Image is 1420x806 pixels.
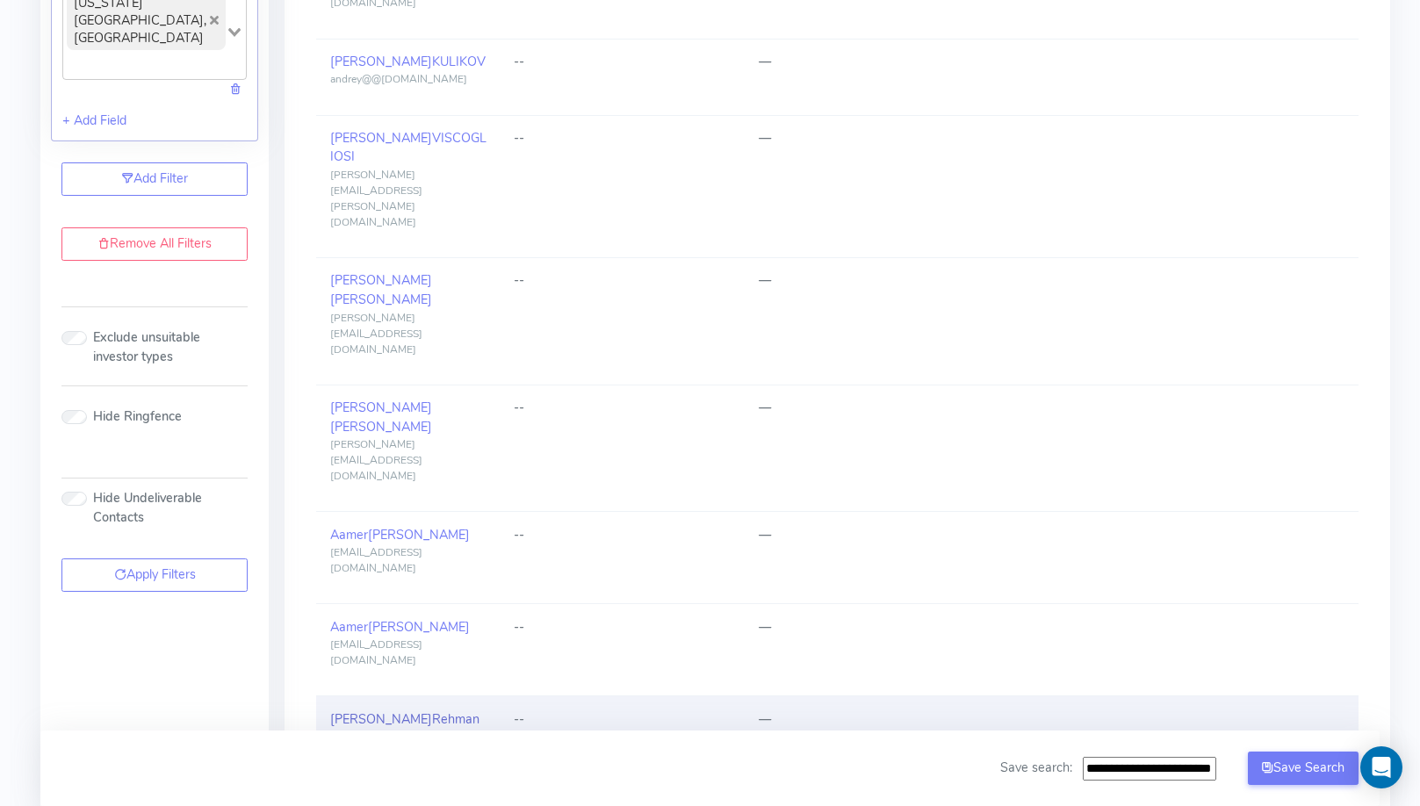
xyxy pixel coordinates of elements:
span: KULIKOV [432,53,486,70]
div: -- [514,710,732,730]
div: -- [514,129,732,148]
a: [PERSON_NAME]KULIKOV [330,53,486,70]
td: — [746,696,1359,788]
a: Delete this field [229,80,241,97]
a: Remove All Filters [61,227,248,261]
a: Aamer[PERSON_NAME] [330,526,470,543]
div: Open Intercom Messenger [1360,746,1402,788]
button: Save Search [1248,752,1359,785]
td: — [746,604,1359,696]
button: Apply Filters [61,558,248,592]
td: — [746,258,1359,385]
td: — [746,512,1359,604]
span: [PERSON_NAME] [330,291,432,308]
span: Rehman [432,710,479,728]
a: Add Filter [61,162,248,196]
td: — [746,385,1359,512]
label: Hide Ringfence [93,407,182,427]
div: -- [514,618,732,637]
span: [PERSON_NAME][EMAIL_ADDRESS][DOMAIN_NAME] [330,311,422,356]
div: -- [514,526,732,545]
span: andrey@@[DOMAIN_NAME] [330,72,467,86]
div: -- [514,53,732,72]
a: + Add Field [62,112,126,129]
label: Hide Undeliverable Contacts [93,489,248,527]
a: [PERSON_NAME][PERSON_NAME] [330,399,432,435]
div: -- [514,399,732,418]
label: Exclude unsuitable investor types [93,328,248,366]
span: [PERSON_NAME] [330,418,432,435]
td: — [746,115,1359,258]
span: VISCOGLIOSI [330,129,487,166]
td: — [746,39,1359,115]
a: [PERSON_NAME]Rehman [330,710,479,728]
a: [PERSON_NAME]VISCOGLIOSI [330,129,487,166]
span: Save search: [1000,759,1072,776]
div: -- [514,271,732,291]
a: Aamer[PERSON_NAME] [330,618,470,636]
span: [PERSON_NAME] [368,526,470,543]
span: [PERSON_NAME][EMAIL_ADDRESS][PERSON_NAME][DOMAIN_NAME] [330,168,422,229]
button: Deselect New York City, United States [210,16,219,25]
span: [EMAIL_ADDRESS][DOMAIN_NAME] [330,545,422,575]
span: [PERSON_NAME] [368,618,470,636]
span: [EMAIL_ADDRESS][DOMAIN_NAME] [330,637,422,667]
span: [PERSON_NAME][EMAIL_ADDRESS][DOMAIN_NAME] [330,437,422,483]
input: Search for option [65,54,224,75]
a: [PERSON_NAME][PERSON_NAME] [330,271,432,308]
